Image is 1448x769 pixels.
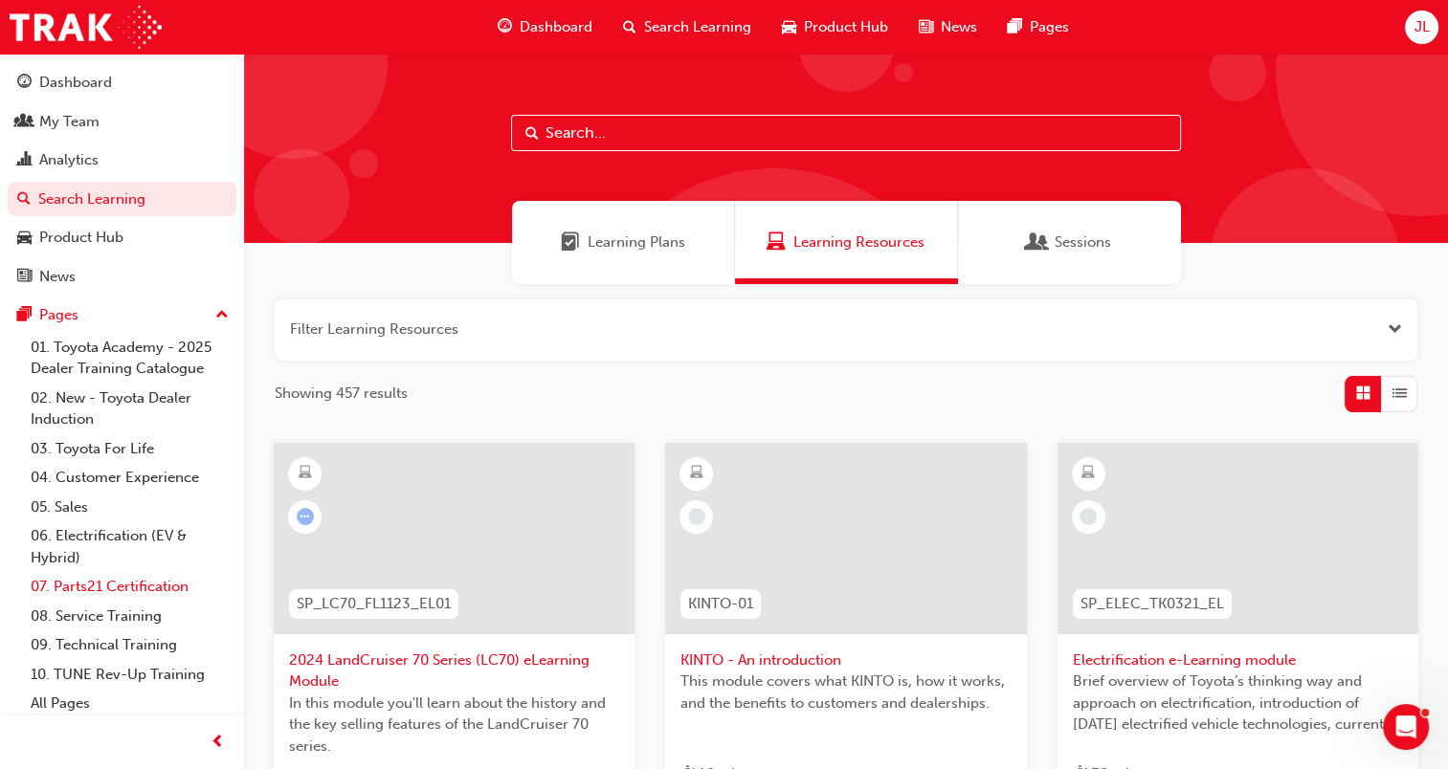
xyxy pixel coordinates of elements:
[8,104,236,140] a: My Team
[8,259,236,295] a: News
[23,521,236,572] a: 06. Electrification (EV & Hybrid)
[512,201,735,284] a: Learning PlansLearning Plans
[958,201,1181,284] a: SessionsSessions
[23,660,236,690] a: 10. TUNE Rev-Up Training
[511,115,1181,151] input: Search...
[688,593,753,615] span: KINTO-01
[482,8,608,47] a: guage-iconDashboard
[8,143,236,178] a: Analytics
[17,152,32,169] span: chart-icon
[289,692,619,758] span: In this module you'll learn about the history and the key selling features of the LandCruiser 70 ...
[8,297,236,333] button: Pages
[23,384,236,434] a: 02. New - Toyota Dealer Induction
[8,61,236,297] button: DashboardMy TeamAnalyticsSearch LearningProduct HubNews
[793,231,924,253] span: Learning Resources
[623,15,636,39] span: search-icon
[1030,16,1069,38] span: Pages
[525,122,539,144] span: Search
[39,149,99,171] div: Analytics
[23,493,236,522] a: 05. Sales
[919,15,933,39] span: news-icon
[608,8,767,47] a: search-iconSearch Learning
[39,266,76,288] div: News
[1414,16,1429,38] span: JL
[17,114,32,131] span: people-icon
[735,201,958,284] a: Learning ResourcesLearning Resources
[903,8,992,47] a: news-iconNews
[941,16,977,38] span: News
[767,8,903,47] a: car-iconProduct Hub
[299,461,312,486] span: learningResourceType_ELEARNING-icon
[8,182,236,217] a: Search Learning
[23,572,236,602] a: 07. Parts21 Certification
[1028,231,1047,253] span: Sessions
[8,65,236,100] a: Dashboard
[1073,670,1403,736] span: Brief overview of Toyota’s thinking way and approach on electrification, introduction of [DATE] e...
[767,231,786,253] span: Learning Resources
[782,15,796,39] span: car-icon
[211,731,225,755] span: prev-icon
[275,383,408,405] span: Showing 457 results
[680,670,1011,714] span: This module covers what KINTO is, how it works, and the benefits to customers and dealerships.
[1008,15,1022,39] span: pages-icon
[588,231,685,253] span: Learning Plans
[1080,508,1097,525] span: learningRecordVerb_NONE-icon
[1388,319,1402,341] button: Open the filter
[39,227,123,249] div: Product Hub
[289,649,619,692] span: 2024 LandCruiser 70 Series (LC70) eLearning Module
[23,630,236,660] a: 09. Technical Training
[23,463,236,493] a: 04. Customer Experience
[17,75,32,92] span: guage-icon
[804,16,888,38] span: Product Hub
[644,16,751,38] span: Search Learning
[215,303,229,328] span: up-icon
[1080,593,1224,615] span: SP_ELEC_TK0321_EL
[17,307,32,324] span: pages-icon
[39,72,112,94] div: Dashboard
[1356,383,1370,405] span: Grid
[520,16,592,38] span: Dashboard
[8,220,236,255] a: Product Hub
[39,304,78,326] div: Pages
[992,8,1084,47] a: pages-iconPages
[1073,649,1403,671] span: Electrification e-Learning module
[1081,461,1095,486] span: learningResourceType_ELEARNING-icon
[1055,231,1111,253] span: Sessions
[297,508,314,525] span: learningRecordVerb_ATTEMPT-icon
[690,461,703,486] span: learningResourceType_ELEARNING-icon
[498,15,512,39] span: guage-icon
[1392,383,1407,405] span: List
[1383,704,1429,750] iframe: Intercom live chat
[17,230,32,247] span: car-icon
[23,689,236,718] a: All Pages
[23,602,236,631] a: 08. Service Training
[39,111,100,133] div: My Team
[1405,11,1438,44] button: JL
[17,269,32,286] span: news-icon
[17,191,31,209] span: search-icon
[561,231,580,253] span: Learning Plans
[23,333,236,384] a: 01. Toyota Academy - 2025 Dealer Training Catalogue
[688,508,705,525] span: learningRecordVerb_NONE-icon
[23,434,236,464] a: 03. Toyota For Life
[297,593,451,615] span: SP_LC70_FL1123_EL01
[10,6,162,49] img: Trak
[680,649,1011,671] span: KINTO - An introduction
